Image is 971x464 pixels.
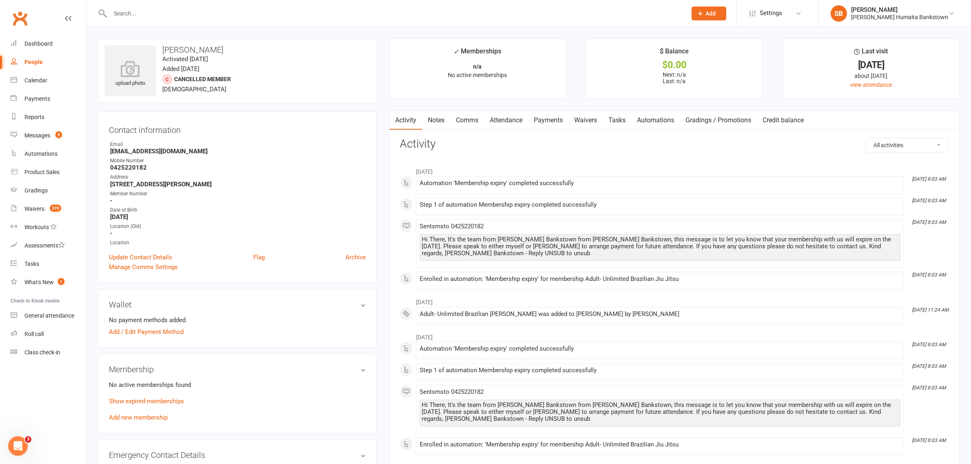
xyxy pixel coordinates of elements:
a: Manage Comms Settings [109,262,178,272]
a: Tasks [603,111,631,130]
div: Memberships [454,46,502,61]
div: Step 1 of automation Membership expiry completed successfully [420,201,900,208]
a: Product Sales [11,163,86,181]
span: 3 [25,436,31,443]
i: [DATE] 11:24 AM [912,307,949,313]
li: [DATE] [400,329,949,342]
div: Messages [24,132,50,139]
a: Archive [345,252,366,262]
div: Email [110,141,366,148]
div: Automation 'Membership expiry' completed successfully [420,180,900,187]
a: Activity [389,111,422,130]
span: Add [706,10,716,17]
a: Class kiosk mode [11,343,86,362]
a: Waivers 370 [11,200,86,218]
span: Sent sms to 0425220182 [420,388,484,396]
a: Gradings [11,181,86,200]
div: People [24,59,43,65]
time: Added [DATE] [162,65,199,73]
li: [DATE] [400,294,949,307]
div: Last visit [854,46,888,61]
button: Add [692,7,726,20]
div: Dashboard [24,40,53,47]
a: Attendance [484,111,528,130]
span: Settings [760,4,782,22]
a: Credit balance [757,111,810,130]
h3: Membership [109,365,366,374]
li: [DATE] [400,163,949,176]
a: Waivers [568,111,603,130]
h3: Emergency Contact Details [109,451,366,460]
a: Flag [253,252,265,262]
h3: [PERSON_NAME] [105,45,370,54]
div: General attendance [24,312,74,319]
i: [DATE] 8:03 AM [912,363,946,369]
div: upload photo [105,61,156,88]
div: $0.00 [594,61,755,69]
a: Automations [631,111,680,130]
i: [DATE] 8:03 AM [912,219,946,225]
i: [DATE] 8:03 AM [912,437,946,443]
strong: n/a [473,63,482,70]
a: General attendance kiosk mode [11,307,86,325]
div: Waivers [24,205,44,212]
div: Automation 'Membership expiry' completed successfully [420,345,900,352]
strong: [DATE] [110,213,366,221]
div: Location [110,239,366,247]
time: Activated [DATE] [162,55,208,63]
div: Payments [24,95,50,102]
a: Add / Edit Payment Method [109,327,184,337]
a: People [11,53,86,71]
strong: 0425220182 [110,164,366,171]
div: What's New [24,279,54,285]
div: Hi There, It's the team from [PERSON_NAME] Bankstown from [PERSON_NAME] Bankstown, this message i... [422,236,898,257]
strong: - [110,230,366,237]
a: Gradings / Promotions [680,111,757,130]
div: Calendar [24,77,47,84]
div: Roll call [24,331,44,337]
span: 5 [55,131,62,138]
li: No payment methods added [109,315,366,325]
a: Payments [11,90,86,108]
a: Messages 5 [11,126,86,145]
div: $ Balance [660,46,689,61]
a: What's New1 [11,273,86,292]
a: Payments [528,111,568,130]
div: Class check-in [24,349,60,356]
h3: Activity [400,138,949,150]
div: Location (Old) [110,223,366,230]
i: [DATE] 8:03 AM [912,198,946,203]
div: Hi There, It's the team from [PERSON_NAME] Bankstown from [PERSON_NAME] Bankstown, this message i... [422,402,898,422]
div: [DATE] [790,61,952,69]
div: Step 1 of automation Membership expiry completed successfully [420,367,900,374]
iframe: Intercom live chat [8,436,28,456]
span: Sent sms to 0425220182 [420,223,484,230]
a: Automations [11,145,86,163]
span: 370 [50,205,61,212]
div: [PERSON_NAME] [851,6,948,13]
a: Clubworx [10,8,30,29]
div: Enrolled in automation: 'Membership expiry' for membership Adult- Unlimited Brazilian Jiu Jitsu [420,441,900,448]
div: Address [110,173,366,181]
a: Add new membership [109,414,168,421]
a: Tasks [11,255,86,273]
div: [PERSON_NAME] Humaita Bankstown [851,13,948,21]
div: Member Number [110,190,366,198]
div: Gradings [24,187,48,194]
p: Next: n/a Last: n/a [594,71,755,84]
div: SB [831,5,847,22]
div: Workouts [24,224,49,230]
strong: [EMAIL_ADDRESS][DOMAIN_NAME] [110,148,366,155]
a: Notes [422,111,450,130]
i: [DATE] 8:03 AM [912,272,946,278]
i: [DATE] 8:03 AM [912,342,946,347]
input: Search... [108,8,681,19]
div: Reports [24,114,44,120]
a: Dashboard [11,35,86,53]
div: Product Sales [24,169,60,175]
a: Show expired memberships [109,398,184,405]
a: Update Contact Details [109,252,172,262]
a: Calendar [11,71,86,90]
h3: Wallet [109,300,366,309]
a: Assessments [11,236,86,255]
